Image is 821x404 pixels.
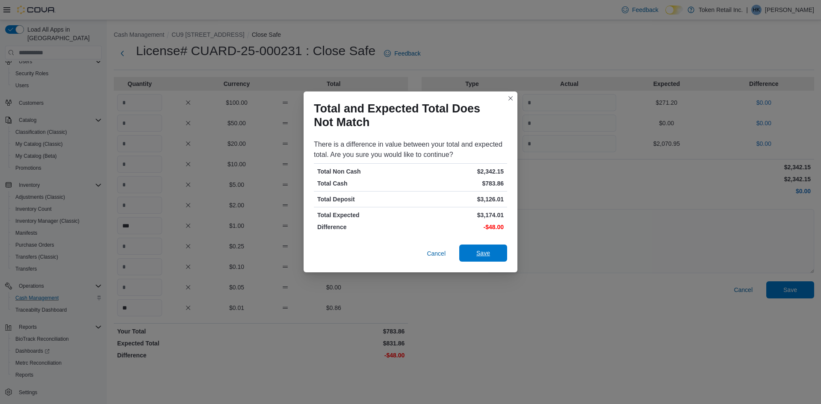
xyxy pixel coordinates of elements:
[317,179,409,188] p: Total Cash
[423,245,449,262] button: Cancel
[317,195,409,203] p: Total Deposit
[476,249,490,257] span: Save
[314,102,500,129] h1: Total and Expected Total Does Not Match
[317,211,409,219] p: Total Expected
[427,249,446,258] span: Cancel
[412,211,504,219] p: $3,174.01
[314,139,507,160] div: There is a difference in value between your total and expected total. Are you sure you would like...
[317,167,409,176] p: Total Non Cash
[412,223,504,231] p: -$48.00
[459,245,507,262] button: Save
[412,167,504,176] p: $2,342.15
[505,93,516,103] button: Closes this modal window
[317,223,409,231] p: Difference
[412,195,504,203] p: $3,126.01
[412,179,504,188] p: $783.86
